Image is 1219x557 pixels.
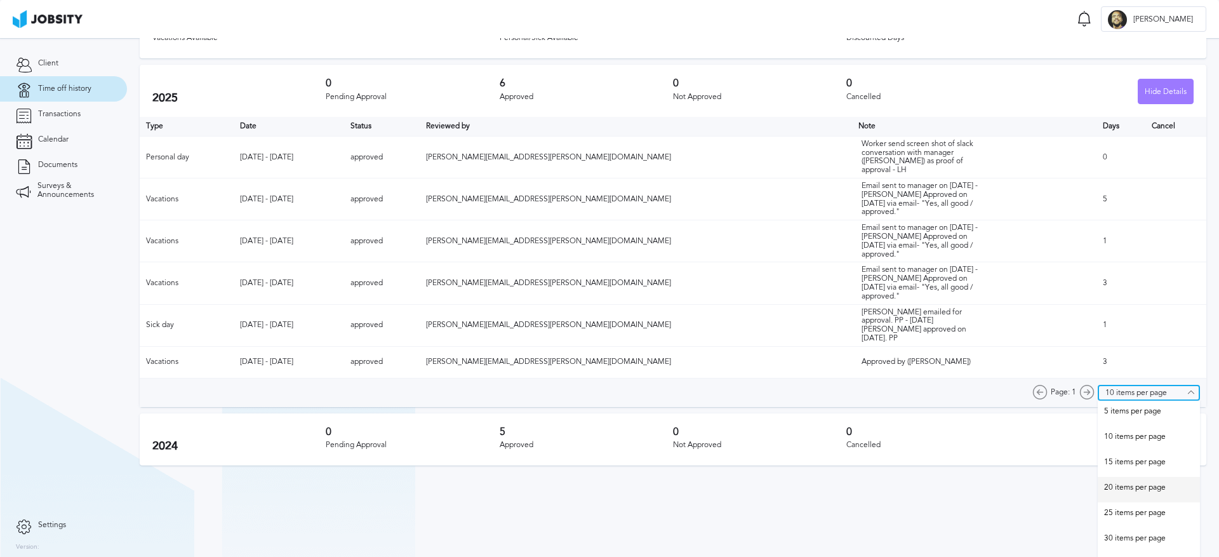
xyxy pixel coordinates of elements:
[344,178,420,220] td: approved
[846,93,1020,102] div: Cancelled
[1096,304,1145,346] td: 1
[140,346,234,378] td: Vacations
[38,521,66,530] span: Settings
[38,135,69,144] span: Calendar
[344,117,420,136] th: Toggle SortBy
[234,304,344,346] td: [DATE] - [DATE]
[846,77,1020,89] h3: 0
[673,426,846,438] h3: 0
[426,194,671,203] span: [PERSON_NAME][EMAIL_ADDRESS][PERSON_NAME][DOMAIN_NAME]
[234,346,344,378] td: [DATE] - [DATE]
[1096,136,1145,178] td: 0
[846,426,1020,438] h3: 0
[1096,178,1145,220] td: 5
[38,110,81,119] span: Transactions
[326,426,499,438] h3: 0
[1101,6,1206,32] button: D[PERSON_NAME]
[152,91,326,105] h2: 2025
[234,220,344,262] td: [DATE] - [DATE]
[234,262,344,304] td: [DATE] - [DATE]
[426,236,671,245] span: [PERSON_NAME][EMAIL_ADDRESS][PERSON_NAME][DOMAIN_NAME]
[500,426,673,438] h3: 5
[344,304,420,346] td: approved
[1104,433,1194,445] span: 10 items per page
[420,117,852,136] th: Toggle SortBy
[140,117,234,136] th: Type
[140,304,234,346] td: Sick day
[13,10,83,28] img: ab4bad089aa723f57921c736e9817d99.png
[140,136,234,178] td: Personal day
[140,220,234,262] td: Vacations
[344,136,420,178] td: approved
[673,93,846,102] div: Not Approved
[1104,509,1194,521] span: 25 items per page
[326,93,499,102] div: Pending Approval
[500,93,673,102] div: Approved
[846,441,1020,450] div: Cancelled
[862,182,989,217] div: Email sent to manager on [DATE] - [PERSON_NAME] Approved on [DATE] via email- "Yes, all good / ap...
[1108,10,1127,29] div: D
[16,544,39,551] label: Version:
[38,161,77,170] span: Documents
[426,278,671,287] span: [PERSON_NAME][EMAIL_ADDRESS][PERSON_NAME][DOMAIN_NAME]
[1096,262,1145,304] td: 3
[862,308,989,343] div: [PERSON_NAME] emailed for approval. PP - [DATE] [PERSON_NAME] approved on [DATE]. PP
[1096,117,1145,136] th: Days
[234,136,344,178] td: [DATE] - [DATE]
[1138,79,1193,105] div: Hide Details
[673,77,846,89] h3: 0
[862,358,989,366] div: Approved by ([PERSON_NAME])
[326,77,499,89] h3: 0
[1104,458,1194,471] span: 15 items per page
[152,34,500,43] div: Vacations Available
[1104,483,1194,496] span: 20 items per page
[1138,79,1194,104] button: Hide Details
[1051,388,1076,397] span: Page: 1
[500,441,673,450] div: Approved
[862,224,989,258] div: Email sent to manager on [DATE] - [PERSON_NAME] Approved on [DATE] via email- "Yes, all good / ap...
[37,182,111,199] span: Surveys & Announcements
[846,34,1194,43] div: Discounted Days
[1145,117,1206,136] th: Cancel
[426,152,671,161] span: [PERSON_NAME][EMAIL_ADDRESS][PERSON_NAME][DOMAIN_NAME]
[344,220,420,262] td: approved
[862,265,989,300] div: Email sent to manager on [DATE] - [PERSON_NAME] Approved on [DATE] via email- "Yes, all good / ap...
[1104,407,1194,420] span: 5 items per page
[500,34,847,43] div: Personal/Sick Available
[234,117,344,136] th: Toggle SortBy
[1104,534,1194,547] span: 30 items per page
[862,140,989,175] div: Worker send screen shot of slack conversation with manager ([PERSON_NAME]) as proof of approval - LH
[140,262,234,304] td: Vacations
[344,346,420,378] td: approved
[326,441,499,450] div: Pending Approval
[140,178,234,220] td: Vacations
[344,262,420,304] td: approved
[38,59,58,68] span: Client
[1096,346,1145,378] td: 3
[1127,15,1199,24] span: [PERSON_NAME]
[38,84,91,93] span: Time off history
[152,440,326,453] h2: 2024
[426,357,671,366] span: [PERSON_NAME][EMAIL_ADDRESS][PERSON_NAME][DOMAIN_NAME]
[1096,220,1145,262] td: 1
[426,320,671,329] span: [PERSON_NAME][EMAIL_ADDRESS][PERSON_NAME][DOMAIN_NAME]
[673,441,846,450] div: Not Approved
[500,77,673,89] h3: 6
[852,117,1097,136] th: Toggle SortBy
[234,178,344,220] td: [DATE] - [DATE]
